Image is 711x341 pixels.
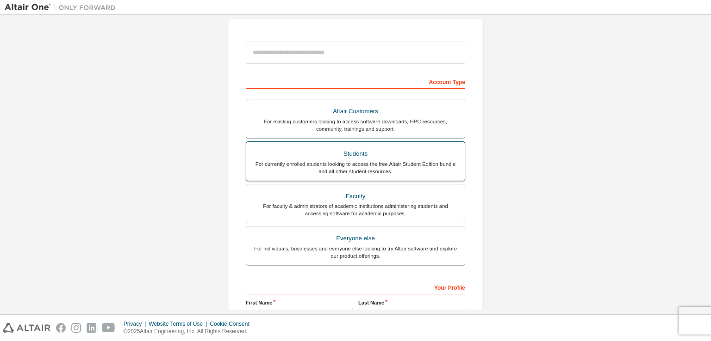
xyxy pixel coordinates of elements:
[210,320,255,328] div: Cookie Consent
[246,280,465,294] div: Your Profile
[71,323,81,333] img: instagram.svg
[252,118,459,133] div: For existing customers looking to access software downloads, HPC resources, community, trainings ...
[252,232,459,245] div: Everyone else
[252,190,459,203] div: Faculty
[358,299,465,306] label: Last Name
[252,245,459,260] div: For individuals, businesses and everyone else looking to try Altair software and explore our prod...
[246,74,465,89] div: Account Type
[252,202,459,217] div: For faculty & administrators of academic institutions administering students and accessing softwa...
[252,147,459,160] div: Students
[252,105,459,118] div: Altair Customers
[56,323,66,333] img: facebook.svg
[87,323,96,333] img: linkedin.svg
[124,320,149,328] div: Privacy
[252,160,459,175] div: For currently enrolled students looking to access the free Altair Student Edition bundle and all ...
[124,328,255,335] p: © 2025 Altair Engineering, Inc. All Rights Reserved.
[3,323,50,333] img: altair_logo.svg
[149,320,210,328] div: Website Terms of Use
[246,299,353,306] label: First Name
[5,3,120,12] img: Altair One
[102,323,115,333] img: youtube.svg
